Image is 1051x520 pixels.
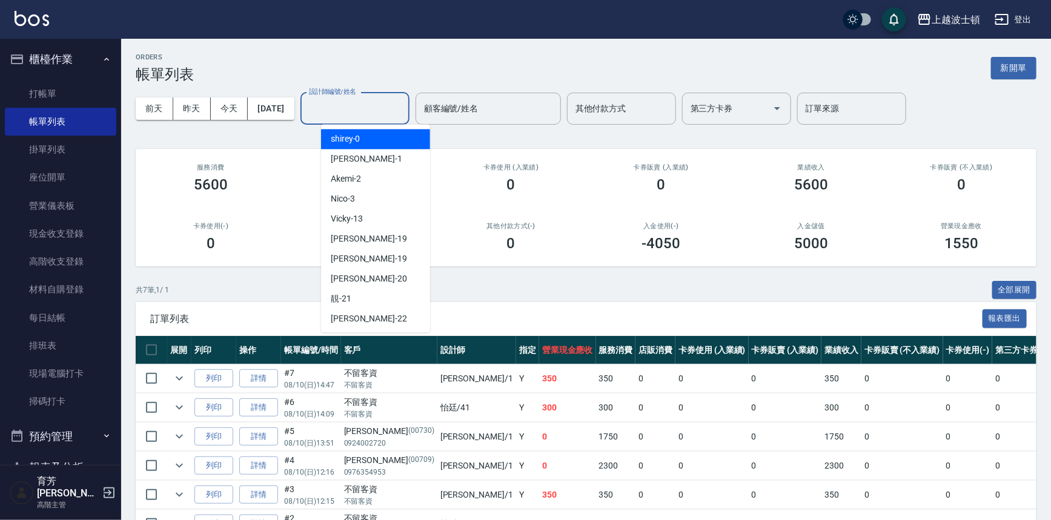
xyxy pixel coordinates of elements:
[170,398,188,416] button: expand row
[408,454,434,467] p: (00709)
[5,192,116,220] a: 營業儀表板
[437,364,516,393] td: [PERSON_NAME] /1
[437,452,516,480] td: [PERSON_NAME] /1
[331,193,355,205] span: Nico -3
[281,336,341,364] th: 帳單編號/時間
[912,7,985,32] button: 上越波士頓
[943,452,993,480] td: 0
[749,336,822,364] th: 卡券販賣 (入業績)
[194,485,233,504] button: 列印
[170,485,188,504] button: expand row
[5,136,116,163] a: 掛單列表
[539,423,596,451] td: 0
[992,393,1050,422] td: 0
[5,452,116,483] button: 報表及分析
[675,364,749,393] td: 0
[943,336,993,364] th: 卡券使用(-)
[344,496,434,507] p: 不留客資
[539,452,596,480] td: 0
[194,456,233,475] button: 列印
[516,423,539,451] td: Y
[992,423,1050,451] td: 0
[191,336,236,364] th: 列印
[944,235,978,252] h3: 1550
[749,393,822,422] td: 0
[344,467,434,478] p: 0976354953
[451,222,572,230] h2: 其他付款方式(-)
[173,97,211,120] button: 昨天
[331,252,407,265] span: [PERSON_NAME] -19
[596,481,636,509] td: 350
[882,7,906,31] button: save
[167,336,191,364] th: 展開
[5,304,116,332] a: 每日結帳
[331,153,402,165] span: [PERSON_NAME] -1
[344,425,434,438] div: [PERSON_NAME]
[635,364,675,393] td: 0
[675,452,749,480] td: 0
[600,222,721,230] h2: 入金使用(-)
[300,222,422,230] h2: 第三方卡券(-)
[239,369,278,388] a: 詳情
[170,456,188,475] button: expand row
[821,336,861,364] th: 業績收入
[516,364,539,393] td: Y
[248,97,294,120] button: [DATE]
[992,364,1050,393] td: 0
[596,452,636,480] td: 2300
[751,163,872,171] h2: 業績收入
[300,163,422,171] h2: 店販消費
[5,387,116,415] a: 掃碼打卡
[861,364,943,393] td: 0
[194,398,233,417] button: 列印
[5,163,116,191] a: 座位開單
[281,481,341,509] td: #3
[284,409,338,420] p: 08/10 (日) 14:09
[539,393,596,422] td: 300
[794,176,828,193] h3: 5600
[344,483,434,496] div: 不留客資
[451,163,572,171] h2: 卡券使用 (入業績)
[331,312,407,325] span: [PERSON_NAME] -22
[768,99,787,118] button: Open
[150,163,271,171] h3: 服務消費
[344,380,434,390] p: 不留客資
[136,285,169,295] p: 共 7 筆, 1 / 1
[331,212,363,225] span: Vicky -13
[675,481,749,509] td: 0
[437,393,516,422] td: 怡廷 /41
[37,499,99,510] p: 高階主管
[194,369,233,388] button: 列印
[675,423,749,451] td: 0
[437,481,516,509] td: [PERSON_NAME] /1
[539,336,596,364] th: 營業現金應收
[991,57,1036,79] button: 新開單
[331,232,407,245] span: [PERSON_NAME] -19
[635,481,675,509] td: 0
[344,438,434,449] p: 0924002720
[821,452,861,480] td: 2300
[516,452,539,480] td: Y
[239,427,278,446] a: 詳情
[507,235,516,252] h3: 0
[901,163,1022,171] h2: 卡券販賣 (不入業績)
[943,393,993,422] td: 0
[992,281,1037,300] button: 全部展開
[239,398,278,417] a: 詳情
[821,481,861,509] td: 350
[749,452,822,480] td: 0
[194,427,233,446] button: 列印
[136,97,173,120] button: 前天
[635,336,675,364] th: 店販消費
[821,423,861,451] td: 1750
[150,313,983,325] span: 訂單列表
[239,485,278,504] a: 詳情
[10,481,34,505] img: Person
[635,393,675,422] td: 0
[284,438,338,449] p: 08/10 (日) 13:51
[5,248,116,275] a: 高階收支登錄
[281,364,341,393] td: #7
[861,452,943,480] td: 0
[408,425,434,438] p: (00730)
[331,133,360,145] span: shirey -0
